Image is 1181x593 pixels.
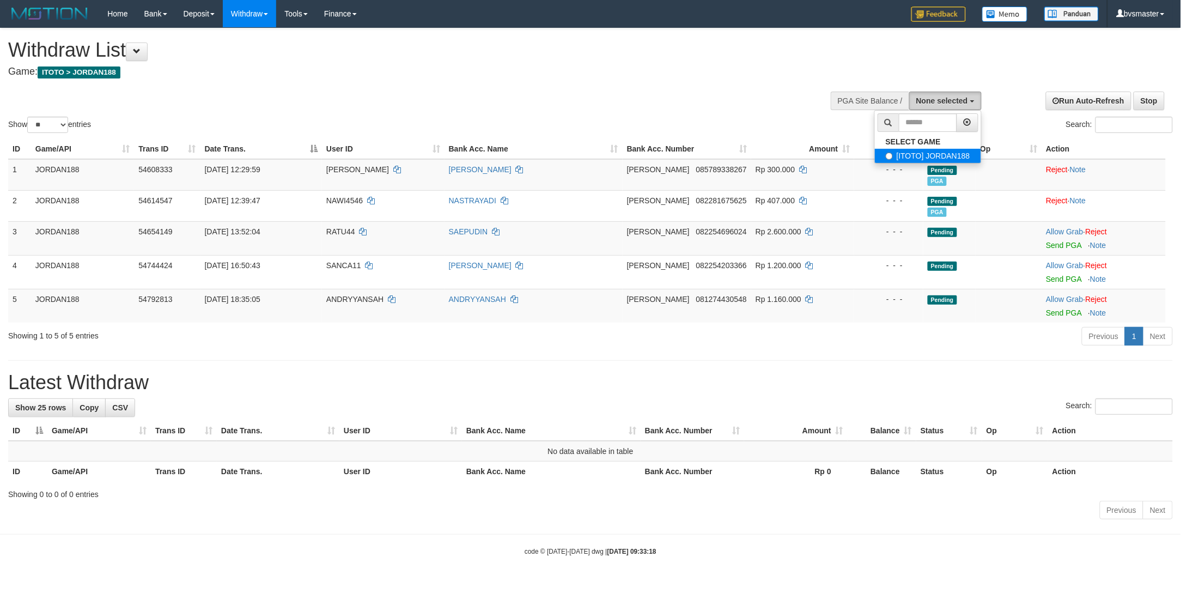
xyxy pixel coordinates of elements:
[982,7,1028,22] img: Button%20Memo.svg
[696,196,747,205] span: Copy 082281675625 to clipboard
[1134,92,1165,110] a: Stop
[31,289,135,323] td: JORDAN188
[1100,501,1143,519] a: Previous
[1046,165,1068,174] a: Reject
[859,226,918,237] div: - - -
[1086,261,1107,270] a: Reject
[854,139,923,159] th: Balance
[1046,261,1085,270] span: ·
[1044,7,1099,21] img: panduan.png
[205,295,260,304] span: [DATE] 18:35:05
[751,139,854,159] th: Amount: activate to sort column ascending
[138,295,172,304] span: 54792813
[1048,421,1173,441] th: Action
[8,289,31,323] td: 5
[217,421,339,441] th: Date Trans.: activate to sort column ascending
[47,421,151,441] th: Game/API: activate to sort column ascending
[1046,275,1081,283] a: Send PGA
[607,548,656,555] strong: [DATE] 09:33:18
[1046,295,1085,304] span: ·
[47,462,151,482] th: Game/API
[8,139,31,159] th: ID
[8,421,47,441] th: ID: activate to sort column descending
[15,403,66,412] span: Show 25 rows
[875,135,981,149] a: SELECT GAME
[8,326,484,341] div: Showing 1 to 5 of 5 entries
[875,149,981,163] label: [ITOTO] JORDAN188
[1046,227,1085,236] span: ·
[8,117,91,133] label: Show entries
[744,421,848,441] th: Amount: activate to sort column ascending
[8,221,31,255] td: 3
[1042,221,1166,255] td: ·
[886,137,941,146] b: SELECT GAME
[31,255,135,289] td: JORDAN188
[1042,255,1166,289] td: ·
[1048,462,1173,482] th: Action
[1143,327,1173,346] a: Next
[134,139,200,159] th: Trans ID: activate to sort column ascending
[205,196,260,205] span: [DATE] 12:39:47
[928,228,957,237] span: Pending
[8,190,31,221] td: 2
[1090,308,1106,317] a: Note
[8,5,91,22] img: MOTION_logo.png
[1090,241,1106,250] a: Note
[326,165,389,174] span: [PERSON_NAME]
[696,165,747,174] span: Copy 085789338267 to clipboard
[8,255,31,289] td: 4
[138,196,172,205] span: 54614547
[339,462,462,482] th: User ID
[1095,117,1173,133] input: Search:
[756,227,801,236] span: Rp 2.600.000
[31,221,135,255] td: JORDAN188
[756,165,795,174] span: Rp 300.000
[976,139,1042,159] th: Op: activate to sort column ascending
[982,462,1048,482] th: Op
[326,295,383,304] span: ANDRYYANSAH
[1046,261,1083,270] a: Allow Grab
[696,295,747,304] span: Copy 081274430548 to clipboard
[151,462,217,482] th: Trans ID
[627,227,690,236] span: [PERSON_NAME]
[339,421,462,441] th: User ID: activate to sort column ascending
[848,462,916,482] th: Balance
[525,548,656,555] small: code © [DATE]-[DATE] dwg |
[1066,398,1173,415] label: Search:
[1046,295,1083,304] a: Allow Grab
[8,441,1173,462] td: No data available in table
[623,139,751,159] th: Bank Acc. Number: activate to sort column ascending
[627,196,690,205] span: [PERSON_NAME]
[27,117,68,133] select: Showentries
[1082,327,1125,346] a: Previous
[696,261,747,270] span: Copy 082254203366 to clipboard
[8,159,31,191] td: 1
[1090,275,1106,283] a: Note
[205,227,260,236] span: [DATE] 13:52:04
[1042,159,1166,191] td: ·
[1042,190,1166,221] td: ·
[326,196,363,205] span: NAWI4546
[641,462,744,482] th: Bank Acc. Number
[756,196,795,205] span: Rp 407.000
[982,421,1048,441] th: Op: activate to sort column ascending
[916,421,982,441] th: Status: activate to sort column ascending
[627,165,690,174] span: [PERSON_NAME]
[1086,295,1107,304] a: Reject
[112,403,128,412] span: CSV
[859,195,918,206] div: - - -
[1143,501,1173,519] a: Next
[744,462,848,482] th: Rp 0
[911,7,966,22] img: Feedback.jpg
[205,261,260,270] span: [DATE] 16:50:43
[462,421,641,441] th: Bank Acc. Name: activate to sort column ascending
[31,139,135,159] th: Game/API: activate to sort column ascending
[886,153,893,160] input: [ITOTO] JORDAN188
[449,227,488,236] a: SAEPUDIN
[928,166,957,175] span: Pending
[445,139,623,159] th: Bank Acc. Name: activate to sort column ascending
[627,295,690,304] span: [PERSON_NAME]
[8,485,1173,500] div: Showing 0 to 0 of 0 entries
[8,39,776,61] h1: Withdraw List
[1046,92,1131,110] a: Run Auto-Refresh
